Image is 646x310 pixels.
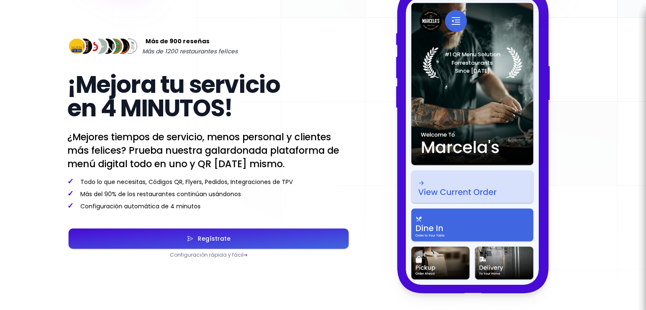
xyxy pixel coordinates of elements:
[105,37,124,56] img: Imagen de la reseña
[67,176,74,187] font: ✓
[67,68,280,125] font: ¡Mejora tu servicio en 4 MINUTOS!
[113,37,132,56] img: Imagen de la reseña
[90,37,109,56] img: Imagen de la reseña
[67,130,339,171] font: ¿Mejores tiempos de servicio, menos personal y clientes más felices? Prueba nuestra galardonada p...
[69,229,349,249] button: Regístrate
[146,37,209,45] font: Más de 900 reseñas
[423,47,522,78] img: Laurel
[120,37,139,56] img: Imagen de la reseña
[244,251,248,258] font: ➜
[198,234,230,243] font: Regístrate
[170,251,244,258] font: Configuración rápida y fácil
[82,37,101,56] img: Imagen de la reseña
[80,202,201,210] font: Configuración automática de 4 minutos
[67,37,86,56] img: Imagen de la reseña
[75,37,94,56] img: Imagen de la reseña
[98,37,116,56] img: Imagen de la reseña
[80,178,293,186] font: Todo lo que necesitas, Códigos QR, Flyers, Pedidos, Integraciones de TPV
[142,47,238,55] font: Más de 1200 restaurantes felices
[67,200,74,211] font: ✓
[67,188,74,199] font: ✓
[80,190,241,198] font: Más del 90% de los restaurantes continúan usándonos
